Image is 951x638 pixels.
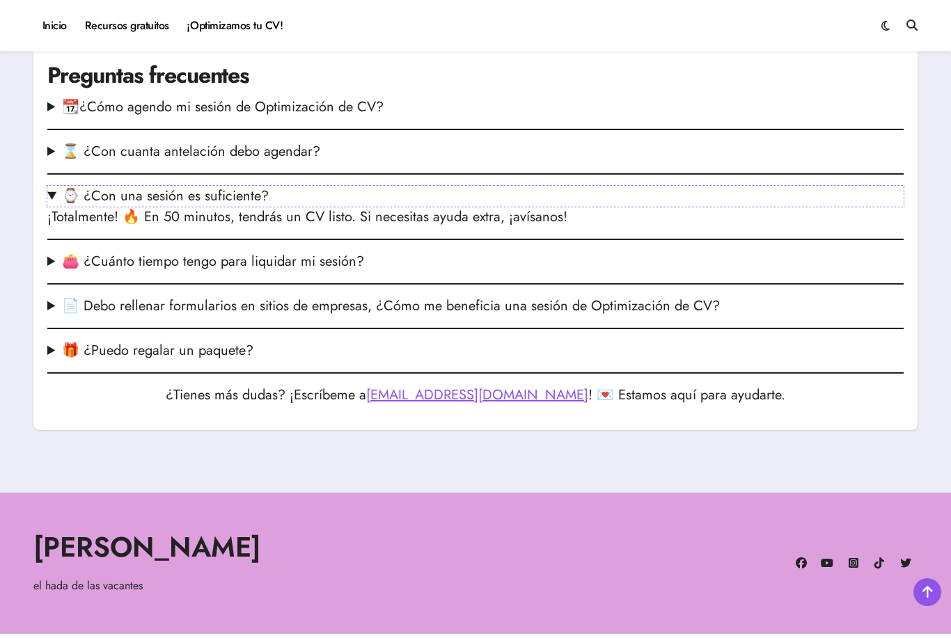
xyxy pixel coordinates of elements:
[33,577,467,595] p: el hada de las vacantes
[76,7,178,45] a: Recursos gratuitos
[47,340,904,361] summary: 🎁 ¿Puedo regalar un paquete?
[178,7,292,45] a: ¡Optimizamos tu CV!
[33,7,76,45] a: Inicio
[47,141,904,162] summary: ⌛ ¿Con cuanta antelación debo agendar?
[33,527,261,567] a: [PERSON_NAME]
[47,60,904,91] h2: Preguntas frecuentes
[366,385,588,405] a: [EMAIL_ADDRESS][DOMAIN_NAME]
[47,186,904,207] summary: ⌚ ¿Con una sesión es suficiente?
[47,207,904,228] p: ¡Totalmente! 🔥 En 50 minutos, tendrás un CV listo. Si necesitas ayuda extra, ¡avísanos!
[47,296,904,317] summary: 📄 Debo rellenar formularios en sitios de empresas, ¿Cómo me beneficia una sesión de Optimización ...
[47,251,904,272] summary: 👛 ¿Cuánto tiempo tengo para liquidar mi sesión?
[47,97,904,118] summary: 📆¿Cómo agendo mi sesión de Optimización de CV?
[47,385,904,406] p: ¿Tienes más dudas? ¡Escríbeme a ! 💌 Estamos aquí para ayudarte.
